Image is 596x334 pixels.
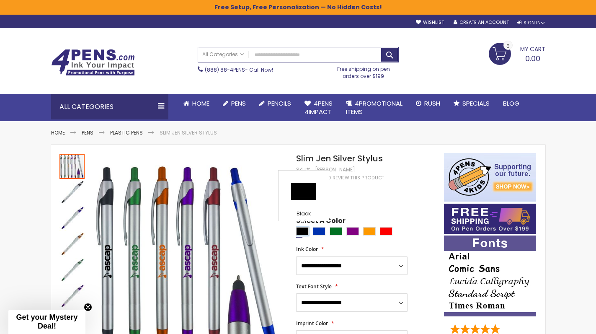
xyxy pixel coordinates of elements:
[363,227,376,236] div: Orange
[315,166,355,173] div: [PERSON_NAME]
[296,283,332,290] span: Text Font Style
[82,129,93,136] a: Pens
[346,227,359,236] div: Purple
[503,99,519,108] span: Blog
[177,94,216,113] a: Home
[346,99,402,116] span: 4PROMOTIONAL ITEMS
[328,62,399,79] div: Free shipping on pen orders over $199
[330,227,342,236] div: Green
[444,153,536,202] img: 4pens 4 kids
[444,204,536,234] img: Free shipping on orders over $199
[253,94,298,113] a: Pencils
[59,206,85,231] img: Slim Jen Silver Stylus
[296,166,312,173] strong: SKU
[506,42,510,50] span: 0
[205,66,273,73] span: - Call Now!
[304,99,333,116] span: 4Pens 4impact
[296,216,346,228] span: Select A Color
[231,99,246,108] span: Pens
[409,94,447,113] a: Rush
[192,99,209,108] span: Home
[296,227,309,236] div: Black
[59,180,85,205] img: Slim Jen Silver Stylus
[216,94,253,113] a: Pens
[454,19,509,26] a: Create an Account
[59,231,85,257] div: Slim Jen Silver Stylus
[205,66,245,73] a: (888) 88-4PENS
[313,227,325,236] div: Blue
[424,99,440,108] span: Rush
[59,284,85,309] img: Slim Jen Silver Stylus
[268,99,291,108] span: Pencils
[416,19,444,26] a: Wishlist
[296,246,318,253] span: Ink Color
[296,175,384,181] a: Be the first to review this product
[525,53,540,64] span: 0.00
[444,236,536,316] img: font-personalization-examples
[447,94,496,113] a: Specials
[51,94,168,119] div: All Categories
[489,43,545,64] a: 0.00 0
[160,129,217,136] li: Slim Jen Silver Stylus
[51,129,65,136] a: Home
[380,227,392,236] div: Red
[496,94,526,113] a: Blog
[296,153,383,164] span: Slim Jen Silver Stylus
[59,205,85,231] div: Slim Jen Silver Stylus
[462,99,490,108] span: Specials
[517,20,545,26] div: Sign In
[339,94,409,122] a: 4PROMOTIONALITEMS
[51,49,135,76] img: 4Pens Custom Pens and Promotional Products
[298,94,339,122] a: 4Pens4impact
[59,232,85,257] img: Slim Jen Silver Stylus
[8,310,85,334] div: Get your Mystery Deal!Close teaser
[281,210,327,219] div: Black
[59,153,85,179] div: Slim Jen Silver Stylus
[59,179,85,205] div: Slim Jen Silver Stylus
[84,303,92,311] button: Close teaser
[296,320,328,327] span: Imprint Color
[16,313,77,330] span: Get your Mystery Deal!
[59,258,85,283] img: Slim Jen Silver Stylus
[110,129,143,136] a: Plastic Pens
[202,51,244,58] span: All Categories
[198,47,248,61] a: All Categories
